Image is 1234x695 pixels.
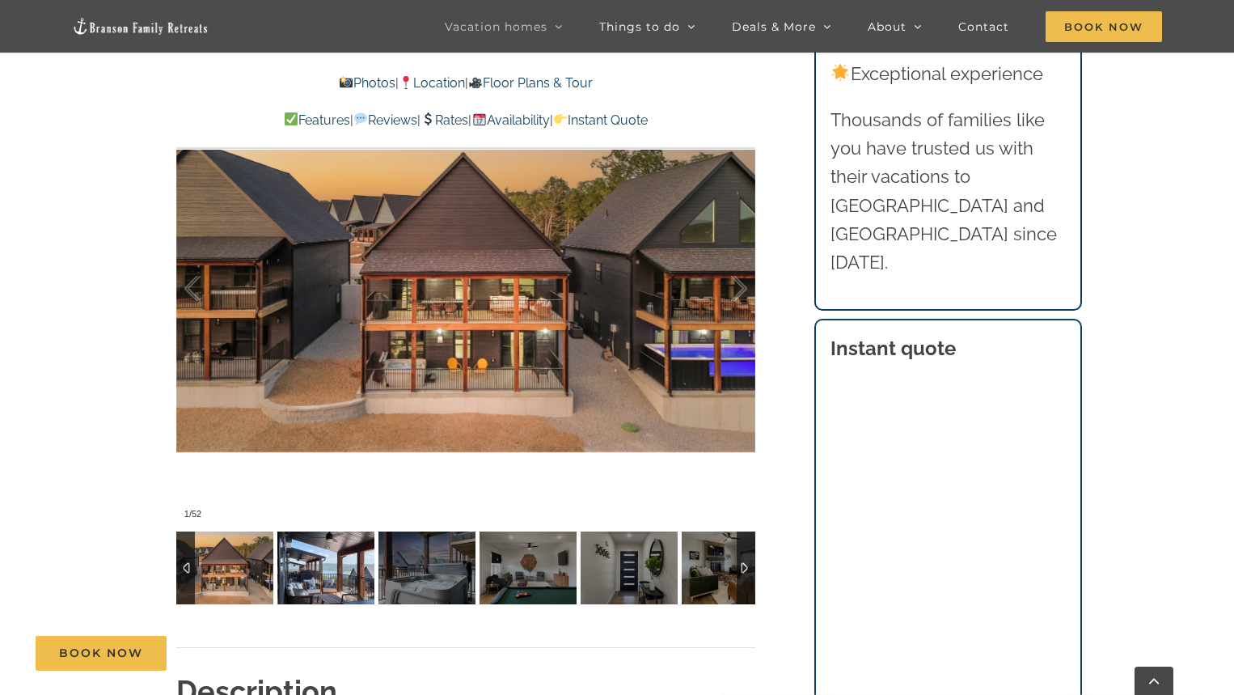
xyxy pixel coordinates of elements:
[831,64,849,82] img: 🌟
[471,112,549,128] a: Availability
[554,112,567,125] img: 👉
[599,21,680,32] span: Things to do
[285,112,298,125] img: ✅
[732,21,816,32] span: Deals & More
[277,532,374,604] img: 05-Wildflower-Lodge-at-Table-Rock-Lake-Branson-Family-Retreats-vacation-home-rental-1139-scaled.j...
[353,112,417,128] a: Reviews
[445,21,547,32] span: Vacation homes
[176,73,755,94] p: | |
[176,110,755,131] p: | | | |
[469,76,482,89] img: 🎥
[72,17,209,36] img: Branson Family Retreats Logo
[284,112,350,128] a: Features
[473,112,486,125] img: 📆
[868,21,906,32] span: About
[354,112,367,125] img: 💬
[59,646,143,660] span: Book Now
[421,112,434,125] img: 💲
[682,532,779,604] img: 02-Wildflower-Lodge-at-Table-Rock-Lake-Branson-Family-Retreats-vacation-home-rental-1123-scaled.j...
[36,636,167,671] a: Book Now
[830,106,1067,277] p: Thousands of families like you have trusted us with their vacations to [GEOGRAPHIC_DATA] and [GEO...
[340,76,353,89] img: 📸
[830,337,956,360] strong: Instant quote
[399,75,465,91] a: Location
[553,112,648,128] a: Instant Quote
[378,532,475,604] img: 09-Wildflower-Lodge-lake-view-vacation-rental-1120-Edit-scaled.jpg-nggid041311-ngg0dyn-120x90-00f...
[338,75,395,91] a: Photos
[420,112,468,128] a: Rates
[1046,11,1162,42] span: Book Now
[480,532,577,604] img: 08-Wildflower-Lodge-at-Table-Rock-Lake-Branson-Family-Retreats-vacation-home-rental-1101-scaled.j...
[176,532,273,604] img: 00-Wildflower-Lodge-Rocky-Shores-summer-2023-1104-Edit-scaled.jpg-nggid041328-ngg0dyn-120x90-00f0...
[581,532,678,604] img: 01-Wildflower-Lodge-at-Table-Rock-Lake-Branson-Family-Retreats-vacation-home-rental-1151-scaled.j...
[399,76,412,89] img: 📍
[958,21,1009,32] span: Contact
[468,75,593,91] a: Floor Plans & Tour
